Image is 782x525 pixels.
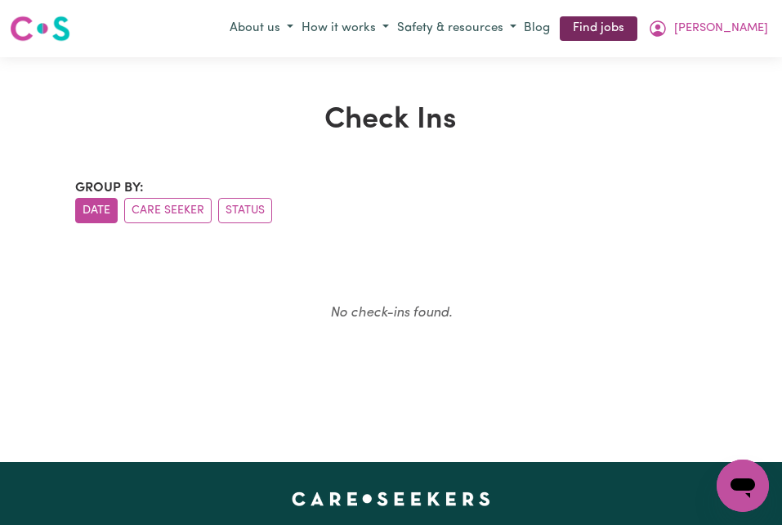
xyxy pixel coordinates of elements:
a: Careseekers logo [10,10,70,47]
h1: Check Ins [75,103,708,139]
span: Group by: [75,182,144,195]
a: Careseekers home page [292,491,490,505]
button: sort invoices by date [75,198,118,223]
button: About us [226,16,297,43]
button: sort invoices by paid status [218,198,272,223]
em: No check-ins found. [330,306,452,320]
iframe: Button to launch messaging window [717,460,769,512]
span: [PERSON_NAME] [674,20,768,38]
button: My Account [644,15,772,43]
a: Blog [521,16,553,42]
button: How it works [297,16,393,43]
a: Find jobs [560,16,637,42]
button: sort invoices by care seeker [124,198,212,223]
img: Careseekers logo [10,14,70,43]
button: Safety & resources [393,16,521,43]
